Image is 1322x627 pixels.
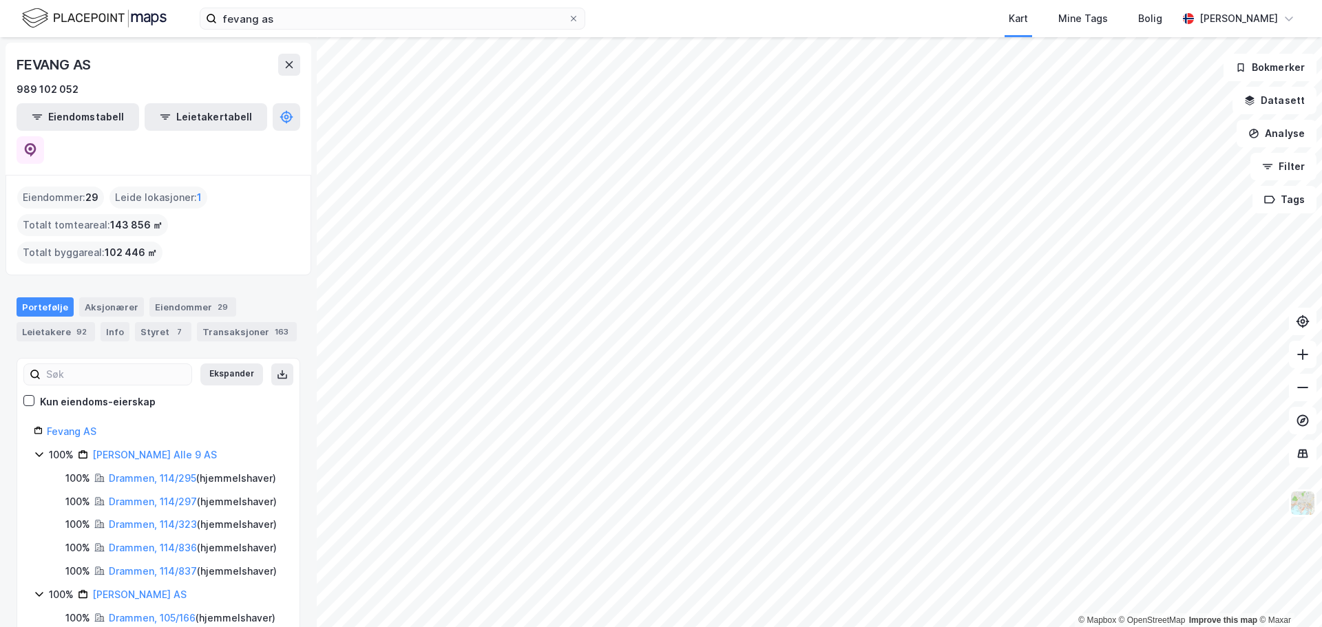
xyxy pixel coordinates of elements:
div: ( hjemmelshaver ) [109,540,277,556]
div: Portefølje [17,297,74,317]
div: Totalt byggareal : [17,242,162,264]
iframe: Chat Widget [1253,561,1322,627]
span: 143 856 ㎡ [110,217,162,233]
button: Filter [1250,153,1316,180]
div: Mine Tags [1058,10,1108,27]
div: 163 [272,325,291,339]
img: Z [1290,490,1316,516]
span: 1 [197,189,202,206]
div: Transaksjoner [197,322,297,341]
div: Leietakere [17,322,95,341]
div: 7 [172,325,186,339]
button: Leietakertabell [145,103,267,131]
div: 100% [49,447,74,463]
div: 100% [65,610,90,626]
div: 989 102 052 [17,81,78,98]
a: [PERSON_NAME] Alle 9 AS [92,449,217,460]
input: Søk på adresse, matrikkel, gårdeiere, leietakere eller personer [217,8,568,29]
div: [PERSON_NAME] [1199,10,1278,27]
div: 100% [65,563,90,580]
span: 29 [85,189,98,206]
div: Eiendommer : [17,187,104,209]
div: ( hjemmelshaver ) [109,493,277,510]
button: Tags [1252,186,1316,213]
div: Info [101,322,129,341]
a: [PERSON_NAME] AS [92,588,187,600]
button: Ekspander [200,363,263,385]
div: ( hjemmelshaver ) [109,516,277,533]
button: Analyse [1237,120,1316,147]
a: Drammen, 114/837 [109,565,197,577]
div: ( hjemmelshaver ) [109,470,276,487]
a: Mapbox [1078,615,1116,625]
div: 29 [215,300,231,314]
div: Eiendommer [149,297,236,317]
div: 100% [65,470,90,487]
a: Drammen, 114/323 [109,518,197,530]
div: Kun eiendoms-eierskap [40,394,156,410]
div: Totalt tomteareal : [17,214,168,236]
div: Aksjonærer [79,297,144,317]
div: 92 [74,325,90,339]
div: FEVANG AS [17,54,94,76]
div: Leide lokasjoner : [109,187,207,209]
div: ( hjemmelshaver ) [109,610,275,626]
div: 100% [65,516,90,533]
div: ( hjemmelshaver ) [109,563,277,580]
button: Datasett [1232,87,1316,114]
span: 102 446 ㎡ [105,244,157,261]
a: Drammen, 105/166 [109,612,196,624]
div: Styret [135,322,191,341]
div: Kart [1009,10,1028,27]
div: 100% [49,586,74,603]
input: Søk [41,364,191,385]
a: OpenStreetMap [1119,615,1186,625]
button: Eiendomstabell [17,103,139,131]
a: Drammen, 114/297 [109,496,197,507]
img: logo.f888ab2527a4732fd821a326f86c7f29.svg [22,6,167,30]
div: Bolig [1138,10,1162,27]
div: Kontrollprogram for chat [1253,561,1322,627]
a: Drammen, 114/836 [109,542,197,553]
a: Fevang AS [47,425,96,437]
a: Improve this map [1189,615,1257,625]
div: 100% [65,493,90,510]
a: Drammen, 114/295 [109,472,196,484]
button: Bokmerker [1224,54,1316,81]
div: 100% [65,540,90,556]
